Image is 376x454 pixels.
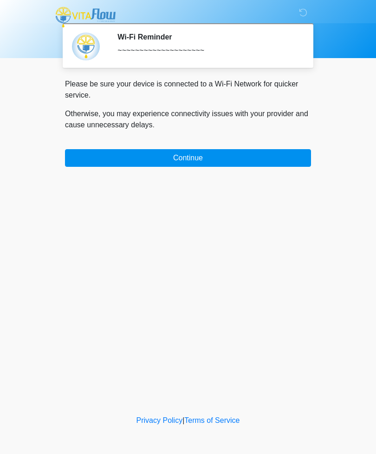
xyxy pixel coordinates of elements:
[153,121,155,129] span: .
[117,45,297,56] div: ~~~~~~~~~~~~~~~~~~~~
[182,416,184,424] a: |
[136,416,183,424] a: Privacy Policy
[65,149,311,167] button: Continue
[184,416,240,424] a: Terms of Service
[117,33,297,41] h2: Wi-Fi Reminder
[72,33,100,60] img: Agent Avatar
[65,79,311,101] p: Please be sure your device is connected to a Wi-Fi Network for quicker service.
[65,108,311,131] p: Otherwise, you may experience connectivity issues with your provider and cause unnecessary delays
[56,7,116,27] img: Vitaflow IV Hydration and Health Logo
